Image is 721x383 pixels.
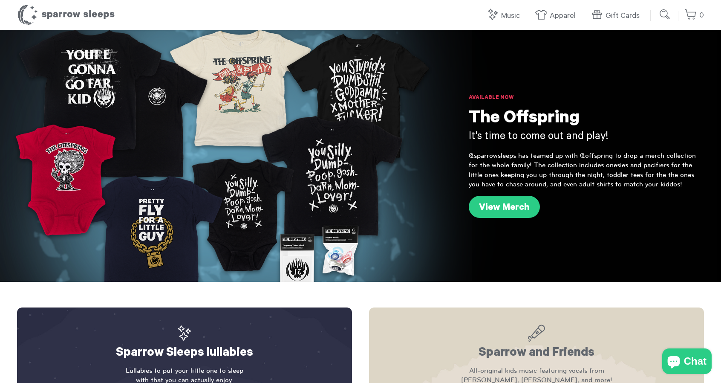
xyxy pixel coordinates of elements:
a: Music [486,7,524,25]
h1: Sparrow Sleeps [17,4,115,26]
h6: Available Now [469,94,704,102]
h3: It's time to come out and play! [469,130,704,145]
inbox-online-store-chat: Shopify online store chat [660,348,714,376]
h1: The Offspring [469,109,704,130]
a: 0 [684,6,704,25]
input: Submit [657,6,674,23]
p: @sparrowsleeps has teamed up with @offspring to drop a merch collection for the whole family! The... [469,151,704,189]
h2: Sparrow and Friends [386,325,687,362]
h2: Sparrow Sleeps lullabies [34,325,335,362]
a: Gift Cards [591,7,644,25]
a: Apparel [535,7,580,25]
a: View Merch [469,196,540,218]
